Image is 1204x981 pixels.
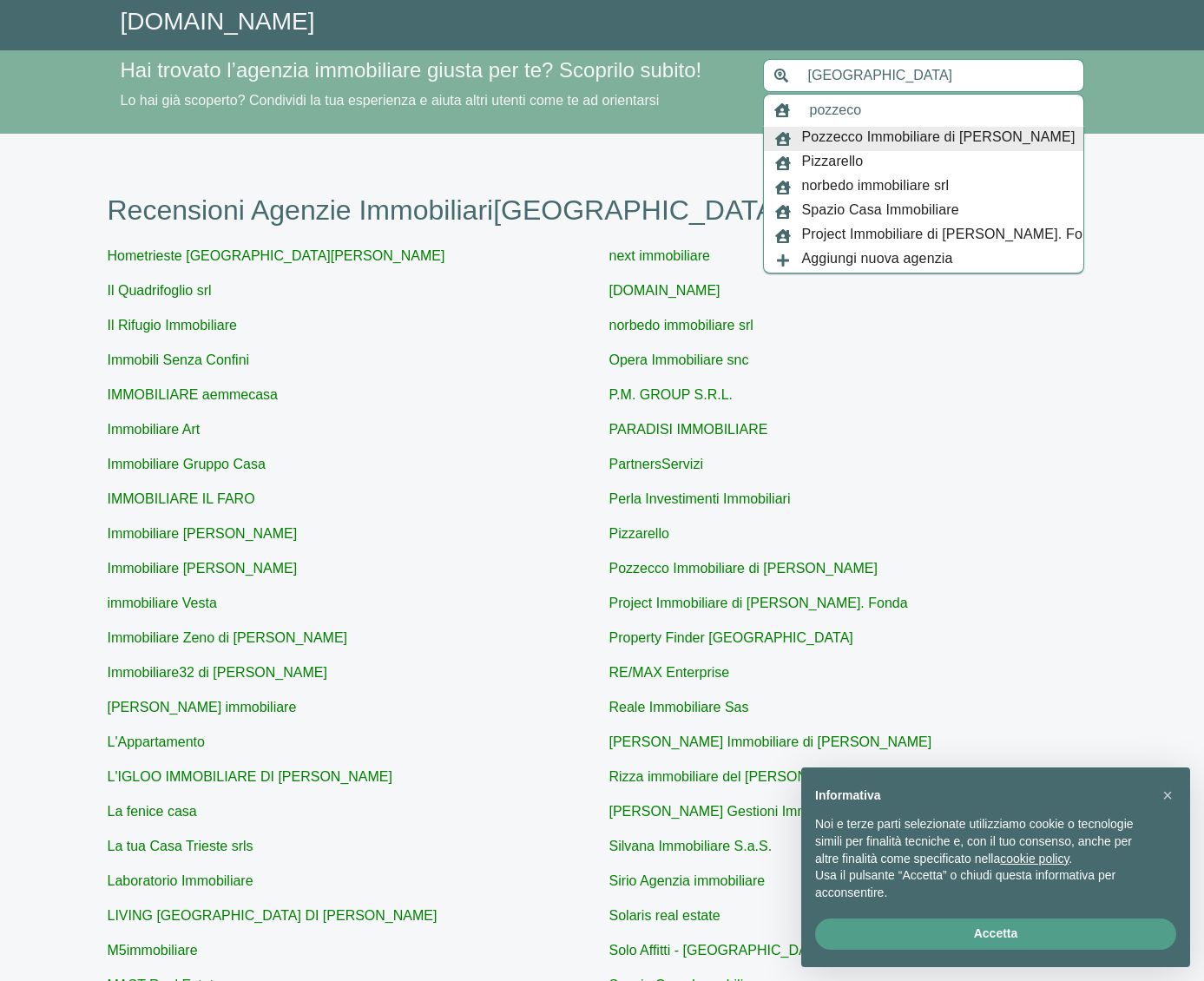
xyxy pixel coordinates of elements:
a: Immobiliare Art [108,422,201,437]
a: Laboratorio Immobiliare [108,873,253,888]
a: IMMOBILIARE aemmecasa [108,387,279,402]
a: [DOMAIN_NAME] [609,283,720,298]
a: Opera Immobiliare snc [609,352,749,367]
a: Il Rifugio Immobiliare [108,318,237,332]
a: Immobiliare [PERSON_NAME] [108,526,298,541]
span: × [1162,786,1173,805]
a: Pizzarello [609,526,669,541]
a: Immobili Senza Confini [108,352,250,367]
a: [PERSON_NAME] Gestioni Immobiliari [609,804,850,819]
span: Project Immobiliare di [PERSON_NAME]. Fonda [802,224,1107,248]
a: Silvana Immobiliare S.a.S. [609,839,773,853]
span: norbedo immobiliare srl [802,175,950,200]
a: Immobiliare [PERSON_NAME] [108,561,298,576]
a: L'Appartamento [108,734,205,749]
a: Pozzecco Immobiliare di [PERSON_NAME] [609,561,878,576]
input: Inserisci nome agenzia immobiliare [799,94,1084,127]
p: Noi e terze parti selezionate utilizziamo cookie o tecnologie simili per finalità tecniche e, con... [815,816,1148,867]
a: cookie policy - il link si apre in una nuova scheda [1000,852,1069,866]
button: Accetta [815,918,1176,950]
a: Immobiliare Gruppo Casa [108,457,266,471]
a: Sirio Agenzia immobiliare [609,873,766,888]
a: Reale Immobiliare Sas [609,700,749,714]
a: Il Quadrifoglio srl [108,283,212,298]
a: Solo Affitti - [GEOGRAPHIC_DATA] [609,943,828,958]
span: Aggiungi nuova agenzia [802,248,953,273]
h1: Recensioni Agenzie Immobiliari [GEOGRAPHIC_DATA] [108,194,1097,227]
a: PartnersServizi [609,457,703,471]
h4: Hai trovato l’agenzia immobiliare giusta per te? Scoprilo subito! [121,58,742,83]
a: Immobiliare Zeno di [PERSON_NAME] [108,630,348,645]
a: Rizza immobiliare del [PERSON_NAME] [609,769,859,784]
span: Spazio Casa Immobiliare [802,200,959,224]
input: Inserisci area di ricerca (Comune o Provincia) [798,59,1084,92]
a: Hometrieste [GEOGRAPHIC_DATA][PERSON_NAME] [108,248,445,263]
a: La tua Casa Trieste srls [108,839,253,853]
a: La fenice casa [108,804,197,819]
a: M5immobiliare [108,943,198,958]
a: next immobiliare [609,248,710,263]
h2: Informativa [815,788,1148,803]
a: [PERSON_NAME] Immobiliare di [PERSON_NAME] [609,734,932,749]
a: L'IGLOO IMMOBILIARE DI [PERSON_NAME] [108,769,392,784]
button: Chiudi questa informativa [1154,781,1181,809]
a: immobiliare Vesta [108,596,217,610]
p: Lo hai già scoperto? Condividi la tua esperienza e aiuta altri utenti come te ad orientarsi [121,90,742,111]
a: IMMOBILIARE IL FARO [108,491,255,506]
a: P.M. GROUP S.R.L. [609,387,734,402]
a: Property Finder [GEOGRAPHIC_DATA] [609,630,853,645]
span: Pizzarello [802,151,864,175]
a: PARADISI IMMOBILIARE [609,422,768,437]
a: RE/MAX Enterprise [609,665,730,680]
a: Perla Investimenti Immobiliari [609,491,791,506]
a: norbedo immobiliare srl [609,318,753,332]
span: Pozzecco Immobiliare di [PERSON_NAME] [802,127,1076,151]
a: [PERSON_NAME] immobiliare [108,700,297,714]
a: Solaris real estate [609,908,720,923]
a: [DOMAIN_NAME] [121,8,315,35]
a: Immobiliare32 di [PERSON_NAME] [108,665,327,680]
a: LIVING [GEOGRAPHIC_DATA] DI [PERSON_NAME] [108,908,438,923]
a: Project Immobiliare di [PERSON_NAME]. Fonda [609,596,908,610]
p: Usa il pulsante “Accetta” o chiudi questa informativa per acconsentire. [815,867,1148,901]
